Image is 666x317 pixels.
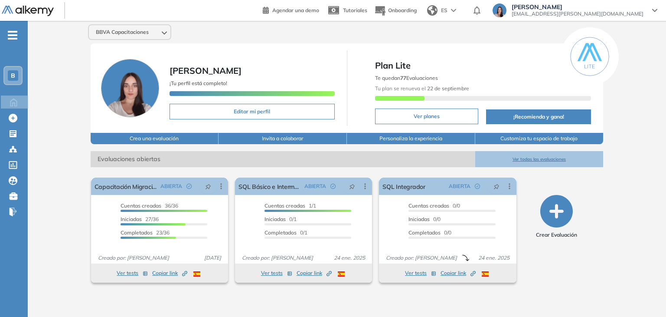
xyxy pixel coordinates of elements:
span: Iniciadas [264,216,286,222]
span: Agendar una demo [272,7,319,13]
span: check-circle [330,184,336,189]
span: [EMAIL_ADDRESS][PERSON_NAME][DOMAIN_NAME] [512,10,643,17]
button: Invita a colaborar [219,133,347,144]
span: check-circle [475,184,480,189]
span: ¡Tu perfil está completo! [170,80,227,86]
span: Copiar link [297,269,332,277]
img: world [427,5,437,16]
b: 22 de septiembre [426,85,469,92]
span: 27/36 [121,216,159,222]
button: Ver tests [261,268,292,278]
span: Copiar link [152,269,187,277]
span: Onboarding [388,7,417,13]
span: 0/0 [408,229,451,236]
span: Creado por: [PERSON_NAME] [238,254,317,262]
a: Agendar una demo [263,4,319,15]
span: Completados [264,229,297,236]
span: ABIERTA [304,182,326,190]
button: Crea una evaluación [91,133,219,144]
span: [PERSON_NAME] [512,3,643,10]
button: Editar mi perfil [170,104,335,119]
span: 1/1 [264,202,316,209]
button: Customiza tu espacio de trabajo [475,133,604,144]
button: Ver tests [117,268,148,278]
span: pushpin [493,183,499,190]
span: 0/0 [408,202,460,209]
span: 0/1 [264,229,307,236]
span: Completados [408,229,441,236]
span: Completados [121,229,153,236]
button: Onboarding [374,1,417,20]
span: Iniciadas [121,216,142,222]
button: Crear Evaluación [536,195,577,239]
b: 77 [400,75,406,81]
span: Tutoriales [343,7,367,13]
span: ES [441,7,447,14]
span: B [11,72,15,79]
div: Widget de chat [510,217,666,317]
span: Evaluaciones abiertas [91,151,475,167]
span: ABIERTA [449,182,470,190]
span: Te quedan Evaluaciones [375,75,438,81]
span: [DATE] [201,254,225,262]
span: check-circle [186,184,192,189]
button: Copiar link [297,268,332,278]
span: pushpin [349,183,355,190]
span: Cuentas creadas [264,202,305,209]
span: Plan Lite [375,59,591,72]
i: - [8,34,17,36]
span: [PERSON_NAME] [170,65,242,76]
iframe: Chat Widget [510,217,666,317]
a: SQL Integrador [382,178,425,195]
a: SQL Básico e Intermedio [238,178,301,195]
img: Logo [2,6,54,17]
button: pushpin [487,179,506,193]
img: Foto de perfil [101,59,159,117]
span: Tu plan se renueva el [375,85,469,92]
button: Personaliza la experiencia [347,133,475,144]
span: Copiar link [441,269,476,277]
span: 0/1 [264,216,297,222]
a: Capacitación Migración de SAS a Teradata | 3ra Cam [95,178,157,195]
button: pushpin [343,179,362,193]
span: 36/36 [121,202,178,209]
span: Creado por: [PERSON_NAME] [382,254,460,262]
span: 23/36 [121,229,170,236]
span: 24 ene. 2025 [475,254,513,262]
button: pushpin [199,179,218,193]
span: BBVA Capacitaciones [96,29,149,36]
span: Iniciadas [408,216,430,222]
img: ESP [482,271,489,277]
button: Ver planes [375,109,479,124]
button: Copiar link [441,268,476,278]
img: ESP [338,271,345,277]
span: Creado por: [PERSON_NAME] [95,254,173,262]
span: Cuentas creadas [121,202,161,209]
button: ¡Recomienda y gana! [486,109,591,124]
span: Cuentas creadas [408,202,449,209]
span: 24 ene. 2025 [330,254,369,262]
button: Ver todas las evaluaciones [475,151,604,167]
span: 0/0 [408,216,441,222]
span: pushpin [205,183,211,190]
img: ESP [193,271,200,277]
button: Copiar link [152,268,187,278]
span: ABIERTA [160,182,182,190]
button: Ver tests [405,268,436,278]
img: arrow [451,9,456,12]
